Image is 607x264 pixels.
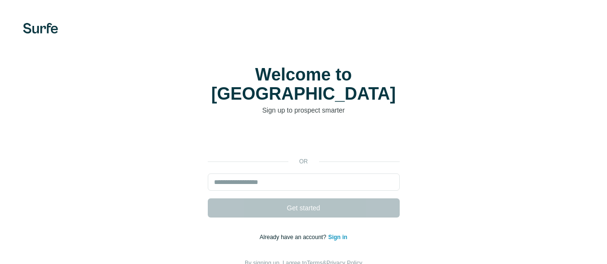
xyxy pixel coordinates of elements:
[203,129,405,150] iframe: Bouton "Se connecter avec Google"
[208,65,400,103] h1: Welcome to [GEOGRAPHIC_DATA]
[328,234,347,241] a: Sign in
[288,157,319,166] p: or
[23,23,58,34] img: Surfe's logo
[208,105,400,115] p: Sign up to prospect smarter
[260,234,328,241] span: Already have an account?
